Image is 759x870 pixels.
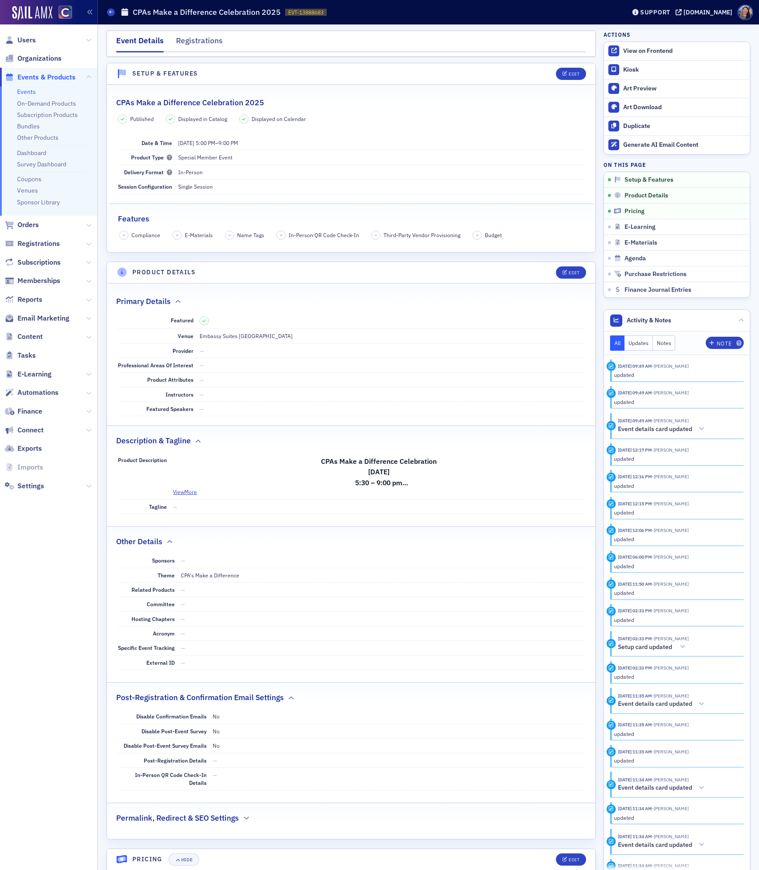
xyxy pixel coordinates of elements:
[173,503,177,510] span: —
[200,362,204,369] span: —
[676,9,735,15] button: [DOMAIN_NAME]
[624,255,646,262] span: Agenda
[569,72,580,76] div: Edit
[153,630,175,637] span: Acronym
[17,72,76,82] span: Events & Products
[717,341,731,346] div: Note
[166,391,193,398] span: Instructors
[652,390,689,396] span: Tiffany Carson
[614,673,738,680] div: updated
[5,444,42,453] a: Exports
[618,833,652,839] time: 5/27/2025 11:34 AM
[683,8,732,16] div: [DOMAIN_NAME]
[132,69,198,78] h4: Setup & Features
[618,863,652,869] time: 5/27/2025 11:34 AM
[604,31,631,38] h4: Actions
[623,141,745,149] div: Generate AI Email Content
[146,659,175,666] span: External ID
[181,644,185,651] span: —
[5,258,61,267] a: Subscriptions
[624,270,687,278] span: Purchase Restrictions
[614,756,738,764] div: updated
[118,213,149,224] h2: Features
[604,42,750,60] a: View on Frontend
[181,586,185,593] span: —
[604,98,750,117] a: Art Download
[618,418,652,424] time: 9/25/2025 09:49 AM
[652,863,689,869] span: Tiffany Carson
[627,316,671,325] span: Activity & Notes
[652,722,689,728] span: Tiffany Carson
[5,239,60,249] a: Registrations
[172,347,193,354] span: Provider
[173,488,197,496] button: ViewMore
[618,722,652,728] time: 5/27/2025 11:35 AM
[607,473,616,482] div: Update
[12,6,52,20] img: SailAMX
[123,232,125,238] span: –
[17,122,40,130] a: Bundles
[181,630,185,637] span: —
[706,337,744,349] button: Note
[618,700,707,709] button: Event details card updated
[618,554,652,560] time: 9/23/2025 06:00 PM
[607,445,616,455] div: Update
[178,183,213,190] span: Single Session
[17,258,61,267] span: Subscriptions
[618,693,652,699] time: 5/27/2025 11:35 AM
[213,739,585,753] dd: No
[5,481,44,491] a: Settings
[618,527,652,533] time: 9/24/2025 12:06 PM
[178,115,227,123] span: Displayed in Catalog
[5,425,44,435] a: Connect
[623,85,745,93] div: Art Preview
[618,841,692,849] h5: Event details card updated
[17,220,39,230] span: Orders
[200,391,204,398] span: —
[652,805,689,811] span: Tiffany Carson
[383,231,460,239] span: Third-Party Vendor Provisioning
[618,665,652,671] time: 9/2/2025 02:33 PM
[5,332,43,342] a: Content
[200,347,204,354] span: —
[618,363,652,369] time: 9/25/2025 09:49 AM
[136,713,207,720] span: Disable Confirmation Emails
[618,390,652,396] time: 9/25/2025 09:49 AM
[17,111,78,119] a: Subscription Products
[485,231,502,239] span: Budget
[52,6,72,21] a: View Homepage
[17,369,52,379] span: E-Learning
[17,134,59,142] a: Other Products
[607,526,616,535] div: Update
[213,709,585,723] dd: No
[623,47,745,55] div: View on Frontend
[116,536,162,547] h2: Other Details
[213,771,217,778] span: —
[5,463,43,472] a: Imports
[17,351,36,360] span: Tasks
[178,154,232,161] span: Special Member Event
[17,239,60,249] span: Registrations
[607,389,616,398] div: Update
[17,444,42,453] span: Exports
[17,100,76,107] a: On-Demand Products
[132,268,196,277] h4: Product Details
[5,314,69,323] a: Email Marketing
[288,9,324,16] span: EVT-13888683
[618,777,652,783] time: 5/27/2025 11:34 AM
[116,692,284,703] h2: Post-Registration & Confirmation Email Settings
[178,169,203,176] span: In-Person
[135,771,207,786] span: In-Person QR Code Check-In Details
[652,635,689,642] span: Tiffany Carson
[738,5,753,20] span: Profile
[181,659,185,666] span: —
[181,601,185,608] span: —
[280,232,283,238] span: –
[17,295,42,304] span: Reports
[116,35,164,52] div: Event Details
[178,139,194,146] span: [DATE]
[618,501,652,507] time: 9/24/2025 12:15 PM
[200,376,204,383] span: —
[178,139,238,146] span: –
